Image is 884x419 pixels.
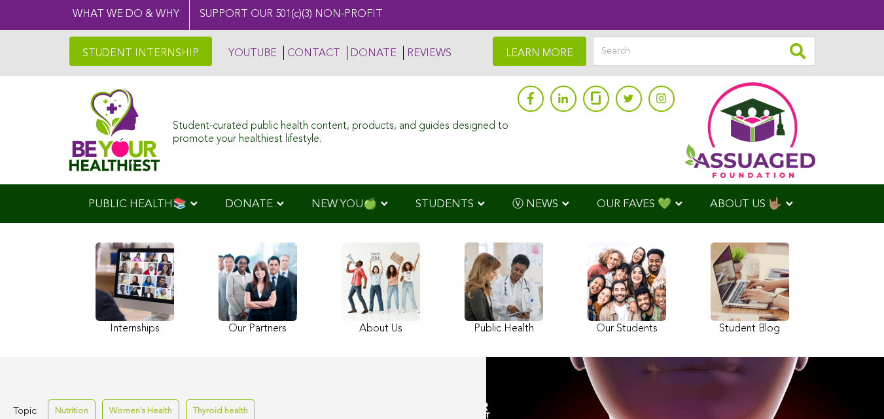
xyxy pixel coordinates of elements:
iframe: Chat Widget [819,356,884,419]
img: glassdoor [591,92,600,105]
span: OUR FAVES 💚 [597,199,671,210]
input: Search [593,37,815,66]
div: Navigation Menu [69,184,815,223]
a: YOUTUBE [225,46,277,60]
a: STUDENT INTERNSHIP [69,37,212,66]
span: STUDENTS [415,199,474,210]
span: ABOUT US 🤟🏽 [710,199,782,210]
a: DONATE [347,46,397,60]
a: REVIEWS [403,46,451,60]
span: Ⓥ NEWS [512,199,558,210]
span: DONATE [225,199,273,210]
img: Assuaged [69,88,160,171]
div: Student-curated public health content, products, and guides designed to promote your healthiest l... [173,114,510,145]
a: LEARN MORE [493,37,586,66]
img: Assuaged App [684,82,815,178]
a: CONTACT [283,46,340,60]
span: NEW YOU🍏 [311,199,377,210]
span: PUBLIC HEALTH📚 [88,199,186,210]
